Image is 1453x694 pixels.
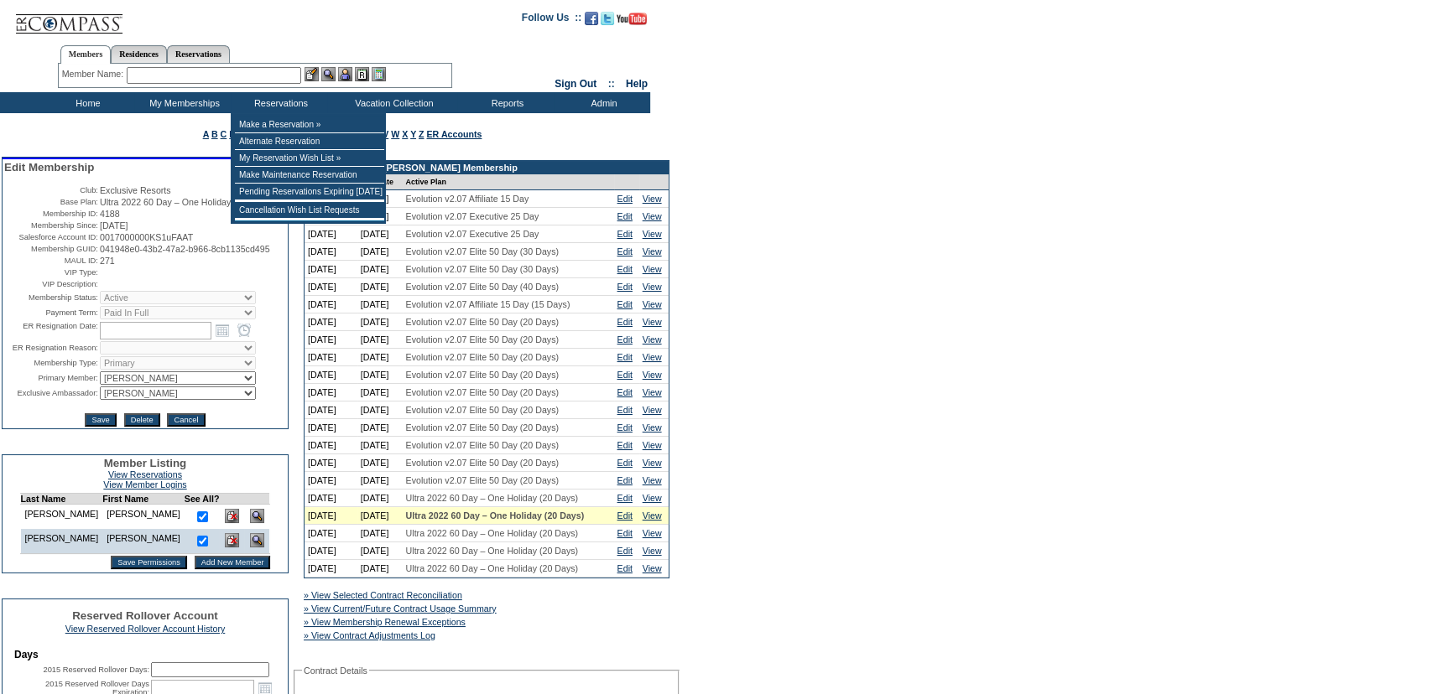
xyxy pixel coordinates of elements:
td: [DATE] [357,472,403,489]
td: [DATE] [357,366,403,384]
td: Primary Member: [4,371,98,385]
td: Club: [4,185,98,195]
span: 041948e0-43b2-47a2-b966-8cb1135cd495 [100,244,270,254]
a: » View Contract Adjustments Log [304,630,435,640]
td: [DATE] [305,401,357,419]
td: [DATE] [305,542,357,560]
a: Edit [617,299,633,309]
a: D [229,129,236,139]
td: Cancellation Wish List Requests [235,202,384,219]
td: [DATE] [305,560,357,577]
img: View Dashboard [250,509,264,523]
td: Contracts for the [PERSON_NAME] Membership [305,161,669,174]
a: View [643,352,662,362]
input: Add New Member [195,556,271,569]
td: Exclusive Ambassador: [4,386,98,400]
td: Pending Reservations Expiring [DATE] [235,184,384,200]
td: [DATE] [357,225,403,243]
td: [DATE] [305,278,357,296]
span: Ultra 2022 60 Day – One Holiday (20 Days) [406,493,579,503]
td: [DATE] [305,225,357,243]
a: W [391,129,399,139]
td: Payment Term: [4,306,98,319]
td: Vacation Collection [327,92,457,113]
a: Edit [617,475,633,485]
span: Evolution v2.07 Executive 25 Day [406,211,539,221]
a: » View Membership Renewal Exceptions [304,617,466,627]
td: VIP Type: [4,267,98,277]
a: Reservations [167,45,230,63]
span: 4188 [100,209,120,219]
span: Evolution v2.07 Elite 50 Day (20 Days) [406,387,559,397]
td: [DATE] [357,261,403,278]
a: Z [419,129,424,139]
td: [DATE] [357,243,403,261]
a: Sign Out [555,78,596,90]
td: [DATE] [357,313,403,331]
td: [DATE] [357,560,403,577]
a: Edit [617,352,633,362]
a: Open the time view popup. [235,321,253,339]
a: View [643,405,662,415]
span: Ultra 2022 60 Day – One Holiday [100,197,231,207]
span: Evolution v2.07 Elite 50 Day (20 Days) [406,458,559,468]
td: [DATE] [357,489,403,507]
td: [DATE] [357,278,403,296]
span: Evolution v2.07 Executive 25 Day [406,229,539,239]
img: Delete [225,509,239,523]
td: [PERSON_NAME] [102,529,185,554]
input: Save Permissions [111,556,187,569]
a: View [643,510,662,520]
span: Evolution v2.07 Elite 50 Day (40 Days) [406,282,559,292]
a: View [643,334,662,344]
td: [DATE] [305,349,357,366]
td: [DATE] [305,489,357,507]
a: View [643,458,662,468]
td: [DATE] [305,525,357,542]
td: [DATE] [357,296,403,313]
span: Evolution v2.07 Affiliate 15 Day [406,194,529,204]
input: Cancel [167,413,205,427]
td: [DATE] [357,507,403,525]
a: View Member Logins [103,479,186,489]
img: Impersonate [338,67,352,81]
td: My Reservation Wish List » [235,150,384,167]
td: [DATE] [305,243,357,261]
td: [DATE] [305,331,357,349]
td: Membership GUID: [4,244,98,254]
legend: Contract Details [302,666,369,676]
td: [DATE] [305,437,357,454]
img: Become our fan on Facebook [585,12,598,25]
td: Reports [457,92,554,113]
a: B [211,129,218,139]
td: [DATE] [357,419,403,437]
span: Evolution v2.07 Elite 50 Day (20 Days) [406,440,559,450]
a: Edit [617,458,633,468]
span: Member Listing [104,457,187,469]
td: Membership Since: [4,220,98,230]
a: Edit [617,370,633,380]
td: [DATE] [305,454,357,472]
input: Save [85,413,116,427]
img: b_calculator.gif [372,67,386,81]
span: Reserved Rollover Account [72,609,218,622]
img: Subscribe to our YouTube Channel [617,13,647,25]
td: My Memberships [134,92,231,113]
td: [DATE] [357,437,403,454]
a: Edit [617,510,633,520]
a: Edit [617,546,633,556]
div: Member Name: [62,67,127,81]
td: Follow Us :: [522,10,581,30]
a: View [643,546,662,556]
label: 2015 Reserved Rollover Days: [43,666,149,674]
a: View [643,229,662,239]
a: View [643,264,662,274]
td: [DATE] [357,384,403,401]
a: Edit [617,211,633,221]
td: Base Plan: [4,197,98,207]
td: Membership Status: [4,291,98,304]
a: View Reservations [108,469,182,479]
td: Reservations [231,92,327,113]
td: ER Resignation Reason: [4,341,98,355]
a: View [643,475,662,485]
